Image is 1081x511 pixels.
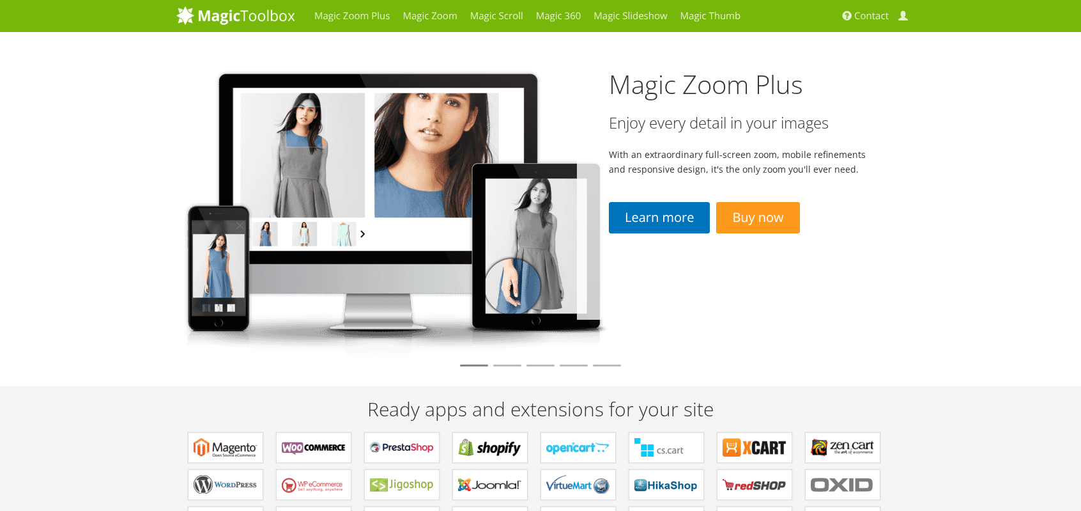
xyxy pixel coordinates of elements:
[609,202,710,233] a: Learn more
[194,475,257,494] b: Plugins for WordPress
[540,432,616,463] a: Modules for OpenCart
[276,432,351,463] a: Plugins for WooCommerce
[811,438,875,457] b: Plugins for Zen Cart
[634,475,698,494] b: Components for HikaShop
[452,469,528,500] a: Components for Joomla
[194,438,257,457] b: Extensions for Magento
[188,432,263,463] a: Extensions for Magento
[634,438,698,457] b: Add-ons for CS-Cart
[546,438,610,457] b: Modules for OpenCart
[452,432,528,463] a: Apps for Shopify
[370,438,434,457] b: Modules for PrestaShop
[629,469,704,500] a: Components for HikaShop
[805,469,880,500] a: Extensions for OXID
[609,67,803,102] a: Magic Zoom Plus
[546,475,610,494] b: Components for VirtueMart
[716,202,799,233] a: Buy now
[282,438,346,457] b: Plugins for WooCommerce
[805,432,880,463] a: Plugins for Zen Cart
[364,432,440,463] a: Modules for PrestaShop
[609,114,873,131] h3: Enjoy every detail in your images
[282,475,346,494] b: Plugins for WP e-Commerce
[276,469,351,500] a: Plugins for WP e-Commerce
[176,398,905,420] h2: Ready apps and extensions for your site
[458,475,522,494] b: Components for Joomla
[717,469,792,500] a: Components for redSHOP
[458,438,522,457] b: Apps for Shopify
[176,6,295,25] img: MagicToolbox.com - Image tools for your website
[364,469,440,500] a: Plugins for Jigoshop
[540,469,616,500] a: Components for VirtueMart
[723,438,786,457] b: Modules for X-Cart
[176,61,609,359] img: magiczoomplus2-tablet.png
[370,475,434,494] b: Plugins for Jigoshop
[629,432,704,463] a: Add-ons for CS-Cart
[854,10,889,22] span: Contact
[188,469,263,500] a: Plugins for WordPress
[717,432,792,463] a: Modules for X-Cart
[609,147,873,177] p: With an extraordinary full-screen zoom, mobile refinements and responsive design, it's the only z...
[723,475,786,494] b: Components for redSHOP
[811,475,875,494] b: Extensions for OXID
